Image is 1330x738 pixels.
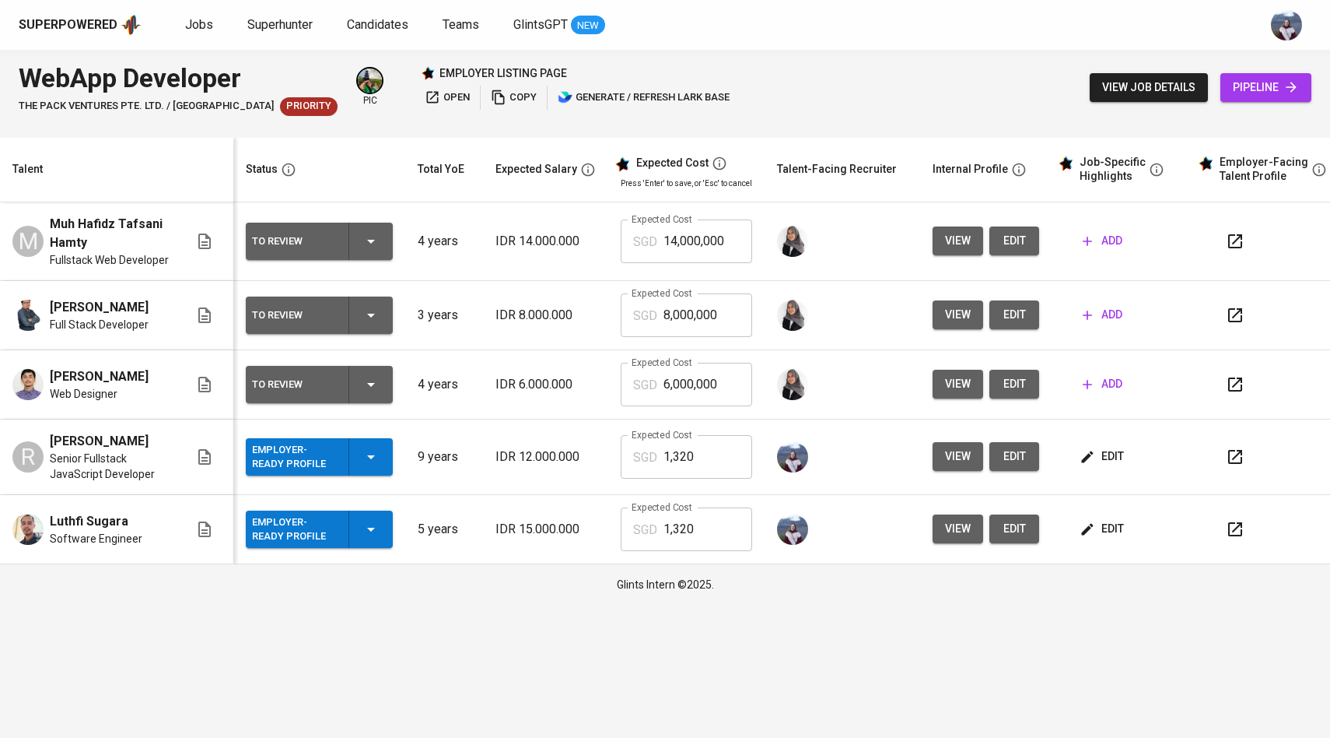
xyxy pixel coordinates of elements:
a: open [421,86,474,110]
button: view [933,227,983,255]
div: Employer-Ready Profile [252,440,336,474]
div: Expected Cost [636,156,709,170]
span: copy [491,89,537,107]
p: 5 years [418,520,471,539]
img: Luthfi Sugara [12,514,44,545]
div: Job-Specific Highlights [1080,156,1146,183]
span: Jobs [185,17,213,32]
p: IDR 8.000.000 [495,306,596,325]
img: christine.raharja@glints.com [777,514,808,545]
div: Total YoE [418,160,464,179]
div: Status [246,160,278,179]
button: lark generate / refresh lark base [554,86,733,110]
span: add [1083,231,1122,251]
img: glints_star.svg [1058,156,1073,171]
a: Teams [443,16,482,35]
img: sinta.windasari@glints.com [777,369,808,400]
span: Senior Fullstack JavaScript Developer [50,451,170,482]
span: Muh Hafidz Tafsani Hamty [50,215,170,252]
div: New Job received from Demand Team [280,97,338,116]
a: Superhunter [247,16,316,35]
span: Web Designer [50,386,117,402]
p: SGD [633,448,657,467]
span: edit [1002,519,1027,539]
a: Candidates [347,16,411,35]
p: employer listing page [439,65,567,81]
button: edit [989,370,1039,399]
img: sinta.windasari@glints.com [777,300,808,331]
button: edit [989,442,1039,471]
span: edit [1002,231,1027,251]
p: Press 'Enter' to save, or 'Esc' to cancel [621,177,752,189]
button: view [933,300,983,329]
a: Jobs [185,16,216,35]
span: [PERSON_NAME] [50,367,149,386]
div: Employer-Facing Talent Profile [1220,156,1308,183]
img: sinta.windasari@glints.com [777,226,808,257]
button: view [933,515,983,543]
div: To Review [252,374,336,395]
button: To Review [246,366,393,403]
a: pipeline [1220,73,1311,102]
div: To Review [252,305,336,325]
p: 4 years [418,232,471,251]
p: IDR 14.000.000 [495,232,596,251]
button: edit [1076,442,1130,471]
span: edit [1002,305,1027,325]
span: edit [1083,447,1124,466]
p: 4 years [418,375,471,394]
span: NEW [571,18,605,33]
span: The Pack Ventures Pte. Ltd. / [GEOGRAPHIC_DATA] [19,99,274,114]
p: SGD [633,376,657,395]
a: GlintsGPT NEW [513,16,605,35]
img: Angga Saputra [12,369,44,400]
div: Expected Salary [495,160,577,179]
span: edit [1002,447,1027,466]
span: pipeline [1233,78,1299,97]
a: edit [989,227,1039,255]
span: Fullstack Web Developer [50,252,169,268]
img: app logo [121,13,142,37]
button: add [1076,370,1129,399]
p: SGD [633,521,657,539]
span: Software Engineer [50,531,142,546]
span: Superhunter [247,17,313,32]
div: WebApp Developer [19,59,338,97]
span: edit [1002,374,1027,394]
span: edit [1083,519,1124,539]
p: 3 years [418,306,471,325]
img: christine.raharja@glints.com [1271,9,1302,40]
span: Candidates [347,17,408,32]
p: IDR 6.000.000 [495,375,596,394]
div: pic [356,67,383,107]
span: view job details [1102,78,1195,97]
span: Full Stack Developer [50,317,149,332]
button: Employer-Ready Profile [246,438,393,476]
button: Employer-Ready Profile [246,511,393,548]
div: Superpowered [19,16,117,34]
div: R [12,441,44,473]
span: open [425,89,470,107]
p: 9 years [418,448,471,466]
div: Talent-Facing Recruiter [777,160,897,179]
img: christine.raharja@glints.com [777,441,808,473]
img: Glints Star [421,66,435,80]
div: M [12,226,44,257]
p: SGD [633,233,657,251]
span: add [1083,305,1122,325]
span: [PERSON_NAME] [50,432,149,451]
span: Priority [280,99,338,114]
button: view [933,442,983,471]
button: view [933,370,983,399]
button: copy [487,86,541,110]
img: lark [558,90,573,105]
button: edit [1076,515,1130,543]
img: eva@glints.com [358,69,382,93]
a: edit [989,300,1039,329]
img: Ikhrom Wicaksono [12,300,44,331]
span: view [945,447,971,466]
span: add [1083,374,1122,394]
span: generate / refresh lark base [558,89,730,107]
